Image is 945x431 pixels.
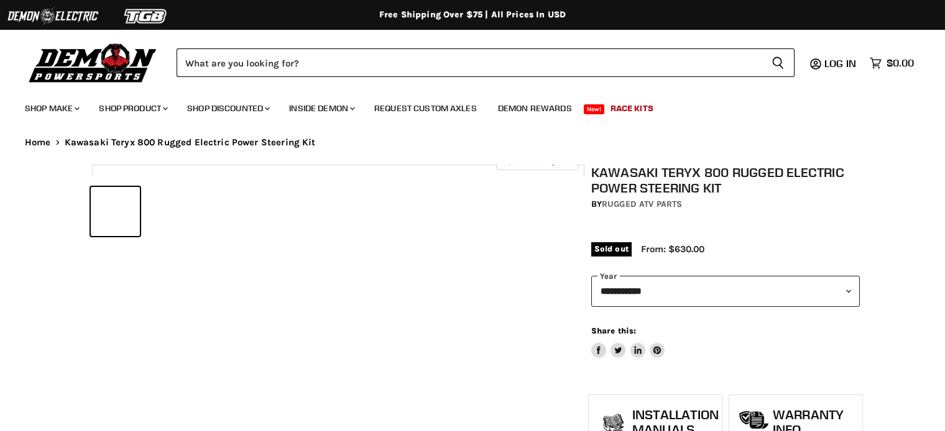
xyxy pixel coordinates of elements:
span: From: $630.00 [641,243,704,255]
aside: Share this: [591,325,665,358]
span: Share this: [591,326,636,335]
a: Shop Make [16,96,87,121]
img: warranty-icon.png [739,411,770,430]
img: Demon Powersports [25,40,161,84]
img: TGB Logo 2 [99,4,193,28]
span: Kawasaki Teryx 800 Rugged Electric Power Steering Kit [65,137,316,148]
a: Shop Product [90,96,175,121]
a: $0.00 [864,54,920,72]
a: Demon Rewards [489,96,581,121]
img: Demon Electric Logo 2 [6,4,99,28]
h1: Kawasaki Teryx 800 Rugged Electric Power Steering Kit [591,165,860,196]
span: Log in [824,57,856,70]
ul: Main menu [16,91,911,121]
span: Sold out [591,242,632,256]
a: Rugged ATV Parts [602,199,682,209]
span: Click to expand [502,157,571,166]
select: year [591,276,860,306]
a: Shop Discounted [178,96,277,121]
a: Inside Demon [280,96,362,121]
div: by [591,197,860,211]
span: New! [584,104,605,114]
a: Home [25,137,51,148]
a: Log in [819,58,864,69]
span: $0.00 [887,57,914,69]
a: Race Kits [601,96,663,121]
button: IMAGE thumbnail [91,187,140,236]
form: Product [177,48,795,77]
input: Search [177,48,762,77]
button: Search [762,48,795,77]
a: Request Custom Axles [365,96,486,121]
